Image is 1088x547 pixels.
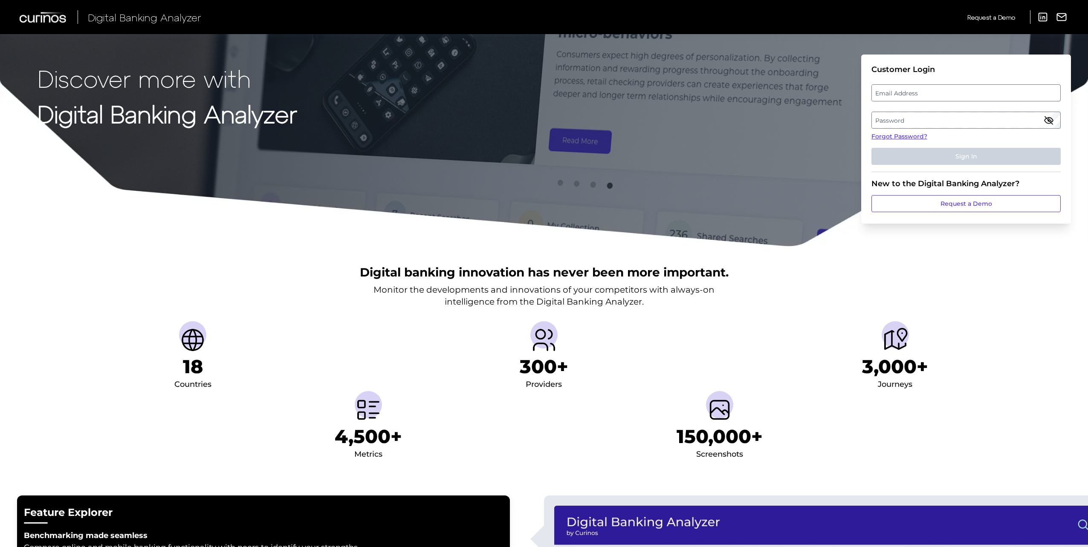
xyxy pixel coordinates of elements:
[871,179,1061,188] div: New to the Digital Banking Analyzer?
[520,355,568,378] h1: 300+
[882,326,909,354] img: Journeys
[871,132,1061,141] a: Forgot Password?
[24,506,503,520] h2: Feature Explorer
[183,355,203,378] h1: 18
[179,326,206,354] img: Countries
[20,12,67,23] img: Curinos
[871,195,1061,212] a: Request a Demo
[373,284,715,308] p: Monitor the developments and innovations of your competitors with always-on intelligence from the...
[696,448,743,461] div: Screenshots
[354,448,382,461] div: Metrics
[38,99,297,128] strong: Digital Banking Analyzer
[335,425,402,448] h1: 4,500+
[530,326,558,354] img: Providers
[871,148,1061,165] button: Sign In
[38,65,297,92] p: Discover more with
[24,531,148,540] strong: Benchmarking made seamless
[862,355,928,378] h1: 3,000+
[677,425,763,448] h1: 150,000+
[871,65,1061,74] div: Customer Login
[872,112,1060,128] label: Password
[967,10,1015,24] a: Request a Demo
[88,11,201,23] span: Digital Banking Analyzer
[360,264,729,280] h2: Digital banking innovation has never been more important.
[878,378,912,392] div: Journeys
[872,85,1060,101] label: Email Address
[706,396,733,423] img: Screenshots
[967,14,1015,21] span: Request a Demo
[526,378,562,392] div: Providers
[355,396,382,423] img: Metrics
[174,378,211,392] div: Countries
